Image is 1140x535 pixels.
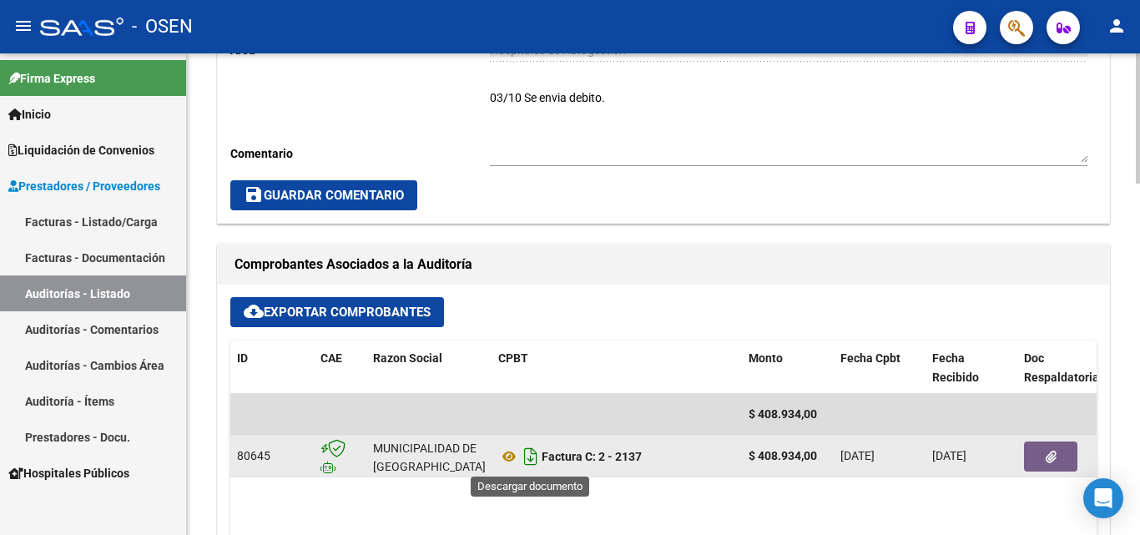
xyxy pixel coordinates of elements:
span: $ 408.934,00 [749,407,817,421]
button: Guardar Comentario [230,180,417,210]
mat-icon: save [244,184,264,204]
div: MUNICIPALIDAD DE [GEOGRAPHIC_DATA] [373,439,486,477]
span: Hospitales de Autogestión [490,43,626,57]
span: Guardar Comentario [244,188,404,203]
span: Hospitales Públicos [8,464,129,482]
span: [DATE] [932,449,966,462]
span: Fecha Cpbt [840,351,900,365]
span: ID [237,351,248,365]
mat-icon: menu [13,16,33,36]
span: Inicio [8,105,51,124]
div: Open Intercom Messenger [1083,478,1123,518]
span: Monto [749,351,783,365]
datatable-header-cell: ID [230,341,314,396]
span: Razon Social [373,351,442,365]
span: Fecha Recibido [932,351,979,384]
datatable-header-cell: CAE [314,341,366,396]
datatable-header-cell: Fecha Recibido [926,341,1017,396]
span: Firma Express [8,69,95,88]
datatable-header-cell: Razon Social [366,341,492,396]
h1: Comprobantes Asociados a la Auditoría [235,251,1092,278]
mat-icon: cloud_download [244,301,264,321]
datatable-header-cell: Monto [742,341,834,396]
span: - OSEN [132,8,193,45]
datatable-header-cell: CPBT [492,341,742,396]
i: Descargar documento [520,443,542,470]
span: Prestadores / Proveedores [8,177,160,195]
button: Exportar Comprobantes [230,297,444,327]
span: Liquidación de Convenios [8,141,154,159]
mat-icon: person [1107,16,1127,36]
p: Comentario [230,144,490,163]
datatable-header-cell: Doc Respaldatoria [1017,341,1117,396]
span: Exportar Comprobantes [244,305,431,320]
span: CPBT [498,351,528,365]
datatable-header-cell: Fecha Cpbt [834,341,926,396]
strong: Factura C: 2 - 2137 [542,450,642,463]
span: Doc Respaldatoria [1024,351,1099,384]
span: 80645 [237,449,270,462]
strong: $ 408.934,00 [749,449,817,462]
span: [DATE] [840,449,875,462]
span: CAE [320,351,342,365]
